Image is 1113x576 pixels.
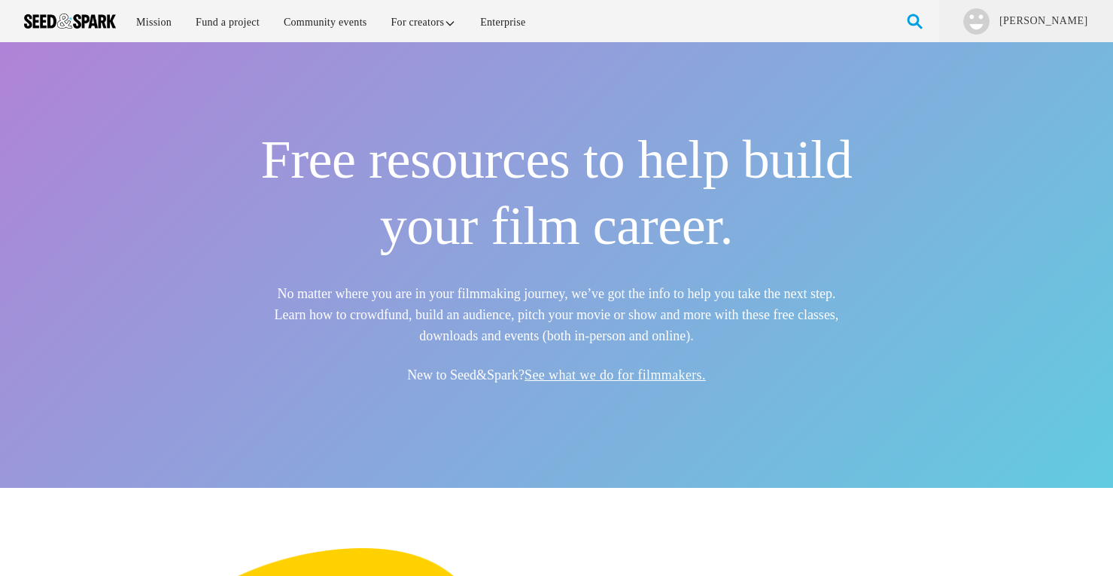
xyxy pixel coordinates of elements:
[185,6,270,38] a: Fund a project
[260,126,852,259] h1: Free resources to help build your film career.
[381,6,467,38] a: For creators
[998,14,1089,29] a: [PERSON_NAME]
[260,364,852,386] h5: New to Seed&Spark?
[470,6,536,38] a: Enterprise
[963,8,990,35] img: user.png
[260,283,852,346] h5: No matter where you are in your filmmaking journey, we’ve got the info to help you take the next ...
[24,14,116,29] img: Seed amp; Spark
[126,6,182,38] a: Mission
[273,6,378,38] a: Community events
[525,367,706,382] a: See what we do for filmmakers.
